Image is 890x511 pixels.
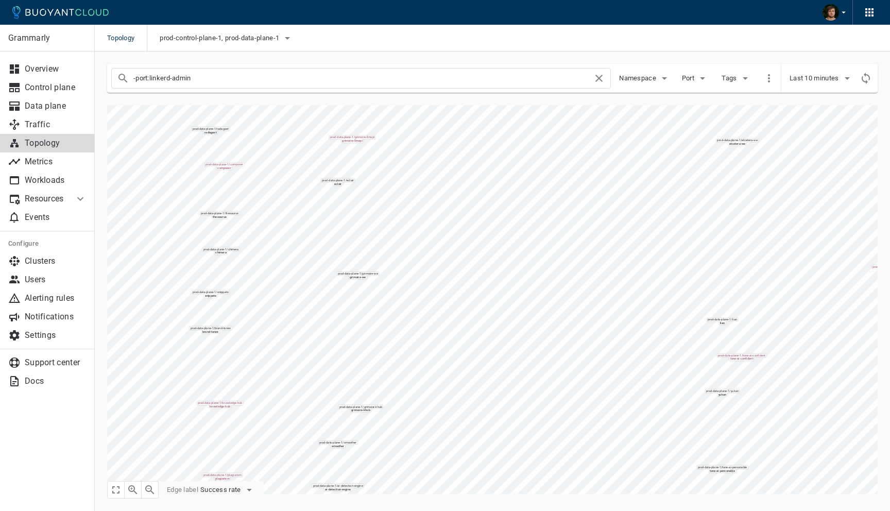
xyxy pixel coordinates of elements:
p: Topology [25,138,87,148]
p: Settings [25,330,87,340]
p: Docs [25,376,87,386]
p: Metrics [25,157,87,167]
p: Resources [25,194,66,204]
button: prod-control-plane-1, prod-data-plane-1 [160,30,294,46]
p: Workloads [25,175,87,185]
h5: Configure [8,240,87,248]
p: Notifications [25,312,87,322]
p: Grammarly [8,33,86,43]
img: Dima Shevchuk [823,4,839,21]
span: Topology [107,25,147,52]
p: Data plane [25,101,87,111]
p: Support center [25,357,87,368]
span: prod-control-plane-1, prod-data-plane-1 [160,34,281,42]
p: Users [25,275,87,285]
p: Alerting rules [25,293,87,303]
p: Events [25,212,87,223]
p: Overview [25,64,87,74]
p: Traffic [25,120,87,130]
p: Control plane [25,82,87,93]
p: Clusters [25,256,87,266]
